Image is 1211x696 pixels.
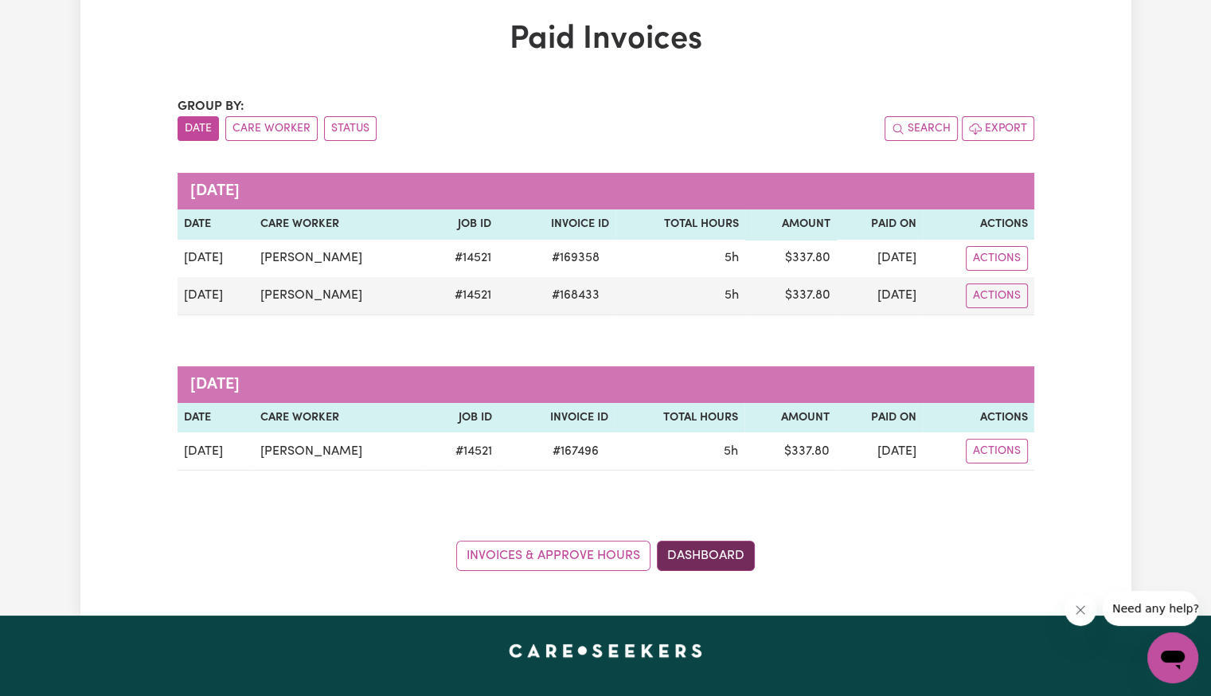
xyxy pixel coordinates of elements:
th: Paid On [836,403,923,433]
th: Date [178,209,254,240]
td: [DATE] [837,240,923,277]
button: Actions [966,283,1028,308]
button: Actions [966,246,1028,271]
td: $ 337.80 [745,240,836,277]
th: Total Hours [615,209,745,240]
td: [DATE] [178,277,254,315]
button: Actions [966,439,1028,463]
th: Job ID [425,403,498,433]
td: [PERSON_NAME] [254,277,424,315]
caption: [DATE] [178,173,1034,209]
th: Date [178,403,255,433]
th: Total Hours [615,403,745,433]
td: [DATE] [837,277,923,315]
th: Care Worker [254,209,424,240]
iframe: Close message [1065,594,1096,626]
td: $ 337.80 [744,432,836,471]
span: 5 hours [725,289,739,302]
th: Invoice ID [498,209,615,240]
td: [PERSON_NAME] [254,432,424,471]
button: Export [962,116,1034,141]
button: sort invoices by care worker [225,116,318,141]
span: # 169358 [542,248,609,268]
a: Dashboard [657,541,755,571]
span: Group by: [178,100,244,113]
span: # 168433 [542,286,609,305]
th: Paid On [837,209,923,240]
h1: Paid Invoices [178,21,1034,59]
a: Careseekers home page [509,644,702,657]
td: # 14521 [425,432,498,471]
button: Search [885,116,958,141]
td: [DATE] [178,432,255,471]
th: Actions [923,403,1034,433]
th: Job ID [424,209,498,240]
iframe: Button to launch messaging window [1147,632,1198,683]
th: Invoice ID [498,403,615,433]
a: Invoices & Approve Hours [456,541,650,571]
span: Need any help? [10,11,96,24]
td: $ 337.80 [745,277,836,315]
td: [PERSON_NAME] [254,240,424,277]
th: Amount [745,209,836,240]
th: Actions [923,209,1034,240]
td: # 14521 [424,240,498,277]
iframe: Message from company [1103,591,1198,626]
span: # 167496 [543,442,608,461]
td: [DATE] [178,240,254,277]
td: [DATE] [836,432,923,471]
td: # 14521 [424,277,498,315]
span: 5 hours [725,252,739,264]
caption: [DATE] [178,366,1034,403]
button: sort invoices by paid status [324,116,377,141]
button: sort invoices by date [178,116,219,141]
th: Amount [744,403,836,433]
span: 5 hours [724,445,738,458]
th: Care Worker [254,403,424,433]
